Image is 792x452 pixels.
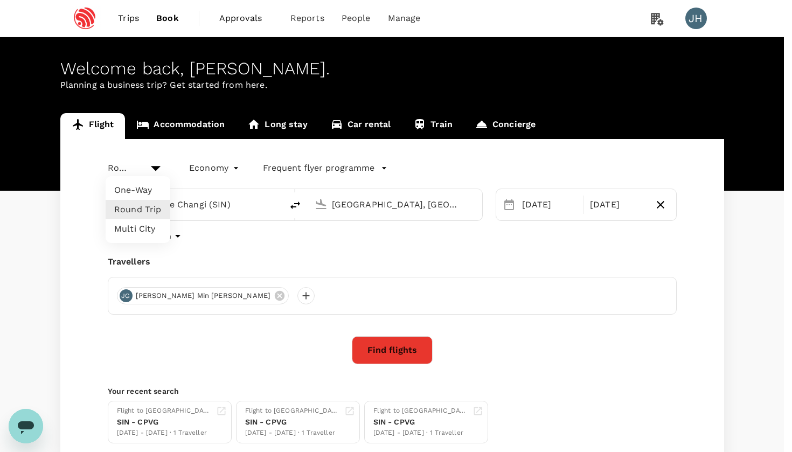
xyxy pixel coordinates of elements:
input: Depart from [132,196,260,213]
p: Frequent flyer programme [263,162,374,175]
div: SIN - CPVG [373,416,468,428]
a: Train [402,113,464,139]
div: [DATE] [586,194,649,215]
a: Accommodation [125,113,236,139]
span: Trips [118,12,139,25]
div: Flight to [GEOGRAPHIC_DATA] [117,406,212,416]
div: [DATE] - [DATE] · 1 Traveller [117,428,212,439]
button: delete [282,192,308,218]
span: Book [156,12,179,25]
span: [PERSON_NAME] Min [PERSON_NAME] [129,290,277,301]
a: Car rental [319,113,402,139]
div: JG [120,289,133,302]
div: [DATE] - [DATE] · 1 Traveller [373,428,468,439]
a: Long stay [236,113,318,139]
div: Welcome back , [PERSON_NAME] . [60,59,724,79]
div: [DATE] [518,194,581,215]
input: Going to [332,196,460,213]
button: Open [275,203,277,205]
div: Flight to [GEOGRAPHIC_DATA] [373,406,468,416]
div: JH [685,8,707,29]
p: Your recent search [108,386,677,397]
div: SIN - CPVG [117,416,212,428]
span: Manage [388,12,421,25]
div: Travellers [108,255,677,268]
a: Concierge [464,113,547,139]
li: Multi City [106,219,170,239]
p: Planning a business trip? Get started from here. [60,79,724,92]
div: SIN - CPVG [245,416,340,428]
li: Round Trip [106,200,170,219]
img: Espressif Systems Singapore Pte Ltd [60,6,110,30]
iframe: Button to launch messaging window [9,409,43,443]
span: Approvals [219,12,273,25]
a: Flight [60,113,126,139]
div: Flight to [GEOGRAPHIC_DATA] [245,406,340,416]
li: One-Way [106,180,170,200]
span: People [342,12,371,25]
button: Open [475,203,477,205]
button: Find flights [352,336,433,364]
div: [DATE] - [DATE] · 1 Traveller [245,428,340,439]
div: Economy [189,159,241,177]
div: Round Trip [108,159,144,177]
span: Reports [290,12,324,25]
